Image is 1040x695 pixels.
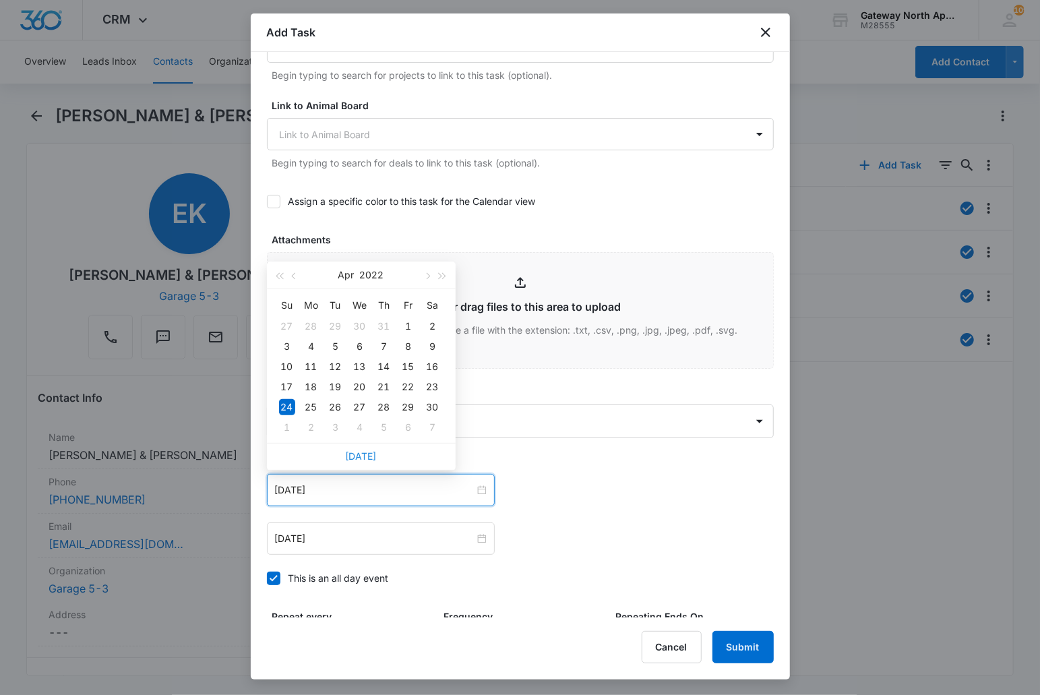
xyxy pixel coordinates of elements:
div: 28 [303,318,319,334]
button: Submit [712,631,774,663]
th: Tu [324,295,348,316]
th: We [348,295,372,316]
td: 2022-04-10 [275,357,299,377]
td: 2022-04-09 [421,336,445,357]
td: 2022-03-29 [324,316,348,336]
label: Repeating Ends On [615,609,779,624]
td: 2022-04-02 [421,316,445,336]
div: 29 [328,318,344,334]
div: 6 [352,338,368,355]
div: 5 [328,338,344,355]
td: 2022-04-27 [348,397,372,417]
div: 25 [303,399,319,415]
th: Fr [396,295,421,316]
label: Repeat every [272,609,436,624]
td: 2022-04-05 [324,336,348,357]
td: 2022-04-21 [372,377,396,397]
th: Th [372,295,396,316]
td: 2022-04-14 [372,357,396,377]
div: 30 [425,399,441,415]
button: 2022 [360,262,384,289]
td: 2022-04-04 [299,336,324,357]
div: 24 [279,399,295,415]
td: 2022-04-24 [275,397,299,417]
div: 31 [376,318,392,334]
div: 30 [352,318,368,334]
td: 2022-04-12 [324,357,348,377]
div: 11 [303,359,319,375]
div: 14 [376,359,392,375]
div: 19 [328,379,344,395]
div: 2 [425,318,441,334]
td: 2022-05-02 [299,417,324,437]
label: Assigned to [272,385,779,399]
div: 18 [303,379,319,395]
td: 2022-03-31 [372,316,396,336]
label: Frequency [443,609,607,624]
label: Assign a specific color to this task for the Calendar view [267,194,774,208]
div: 4 [352,419,368,435]
div: 27 [352,399,368,415]
label: Time span [272,454,779,469]
button: Apr [338,262,355,289]
td: 2022-05-04 [348,417,372,437]
div: 15 [400,359,417,375]
div: 7 [376,338,392,355]
div: 1 [279,419,295,435]
td: 2022-05-07 [421,417,445,437]
div: 22 [400,379,417,395]
div: 4 [303,338,319,355]
td: 2022-04-29 [396,397,421,417]
td: 2022-04-13 [348,357,372,377]
div: 28 [376,399,392,415]
td: 2022-05-06 [396,417,421,437]
td: 2022-03-28 [299,316,324,336]
div: 26 [328,399,344,415]
button: close [758,24,774,40]
h1: Add Task [267,24,316,40]
label: Attachments [272,233,779,247]
div: 2 [303,419,319,435]
th: Mo [299,295,324,316]
div: 6 [400,419,417,435]
div: 17 [279,379,295,395]
td: 2022-04-15 [396,357,421,377]
td: 2022-04-11 [299,357,324,377]
td: 2022-04-18 [299,377,324,397]
td: 2022-04-16 [421,357,445,377]
div: 7 [425,419,441,435]
td: 2022-04-19 [324,377,348,397]
button: Cancel [642,631,702,663]
input: Apr 24, 2022 [275,483,475,497]
p: Begin typing to search for deals to link to this task (optional). [272,156,774,170]
div: 9 [425,338,441,355]
td: 2022-04-20 [348,377,372,397]
td: 2022-05-05 [372,417,396,437]
td: 2022-04-07 [372,336,396,357]
td: 2022-04-17 [275,377,299,397]
div: 21 [376,379,392,395]
td: 2022-04-26 [324,397,348,417]
td: 2022-04-22 [396,377,421,397]
div: 20 [352,379,368,395]
td: 2022-04-01 [396,316,421,336]
div: 3 [328,419,344,435]
td: 2022-03-30 [348,316,372,336]
td: 2022-05-03 [324,417,348,437]
td: 2022-04-28 [372,397,396,417]
div: 13 [352,359,368,375]
div: 10 [279,359,295,375]
div: 23 [425,379,441,395]
td: 2022-04-06 [348,336,372,357]
div: 3 [279,338,295,355]
td: 2022-04-23 [421,377,445,397]
th: Sa [421,295,445,316]
input: Apr 24, 2022 [275,531,475,546]
a: [DATE] [346,450,377,462]
td: 2022-04-08 [396,336,421,357]
td: 2022-05-01 [275,417,299,437]
div: 8 [400,338,417,355]
div: 29 [400,399,417,415]
div: 1 [400,318,417,334]
div: This is an all day event [288,571,389,585]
